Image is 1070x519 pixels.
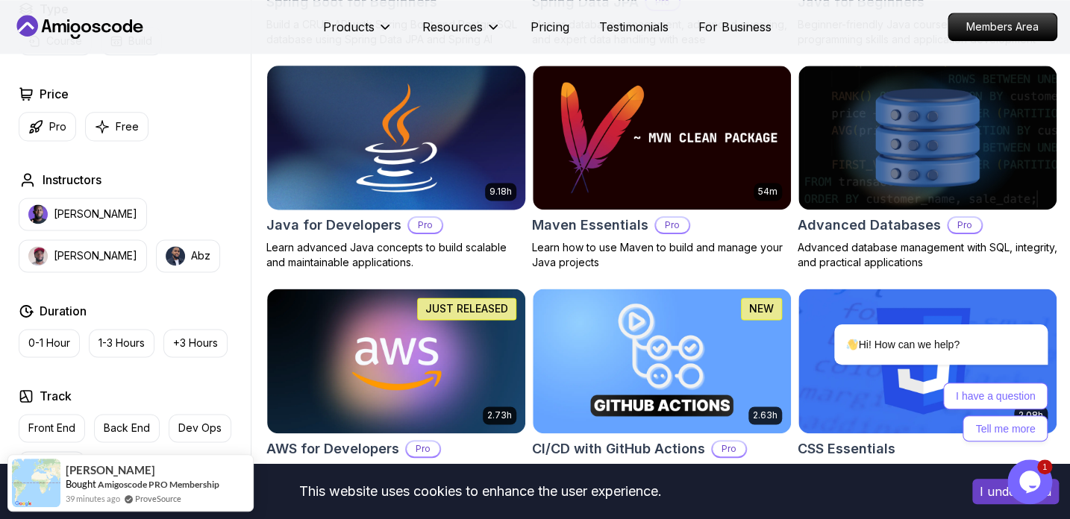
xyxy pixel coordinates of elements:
[422,18,501,48] button: Resources
[54,207,137,221] p: [PERSON_NAME]
[66,478,96,490] span: Bought
[532,240,792,270] p: Learn how to use Maven to build and manage your Java projects
[89,329,154,357] button: 1-3 Hours
[266,438,399,459] h2: AWS for Developers
[786,190,1055,452] iframe: chat widget
[116,119,139,134] p: Free
[749,301,774,316] p: NEW
[49,119,66,134] p: Pro
[156,239,220,272] button: instructor imgAbz
[409,218,442,233] p: Pro
[98,479,219,490] a: Amigoscode PRO Membership
[532,65,792,271] a: Maven Essentials card54mMaven EssentialsProLearn how to use Maven to build and manage your Java p...
[533,66,791,210] img: Maven Essentials card
[798,65,1057,271] a: Advanced Databases cardAdvanced DatabasesProAdvanced database management with SQL, integrity, and...
[28,336,70,350] p: 0-1 Hour
[28,421,75,435] p: Front End
[972,479,1059,504] button: Accept cookies
[28,204,48,224] img: instructor img
[135,492,181,505] a: ProveSource
[43,171,101,189] h2: Instructors
[656,218,689,233] p: Pro
[948,13,1057,40] p: Members Area
[323,18,392,48] button: Products
[104,421,150,435] p: Back End
[19,451,85,479] button: Full Stack
[66,464,155,476] span: [PERSON_NAME]
[12,459,60,507] img: provesource social proof notification image
[422,18,483,36] p: Resources
[19,198,147,230] button: instructor img[PERSON_NAME]
[948,13,1057,41] a: Members Area
[178,421,222,435] p: Dev Ops
[489,186,512,198] p: 9.18h
[260,62,531,213] img: Java for Developers card
[98,336,145,350] p: 1-3 Hours
[66,492,120,505] span: 39 minutes ago
[173,336,218,350] p: +3 Hours
[599,18,669,36] a: Testimonials
[94,414,160,442] button: Back End
[54,248,137,263] p: [PERSON_NAME]
[19,239,147,272] button: instructor img[PERSON_NAME]
[163,329,228,357] button: +3 Hours
[28,246,48,265] img: instructor img
[425,301,508,316] p: JUST RELEASED
[191,248,210,263] p: Abz
[166,246,185,265] img: instructor img
[531,18,569,36] a: Pricing
[532,215,648,236] h2: Maven Essentials
[533,289,791,433] img: CI/CD with GitHub Actions card
[487,409,512,421] p: 2.73h
[40,387,72,405] h2: Track
[11,475,950,508] div: This website uses cookies to enhance the user experience.
[1007,459,1055,504] iframe: chat widget
[40,302,87,320] h2: Duration
[19,414,85,442] button: Front End
[40,85,69,103] h2: Price
[798,66,1057,210] img: Advanced Databases card
[169,414,231,442] button: Dev Ops
[698,18,772,36] a: For Business
[713,441,745,456] p: Pro
[85,112,148,141] button: Free
[266,215,401,236] h2: Java for Developers
[19,329,80,357] button: 0-1 Hour
[266,288,526,509] a: AWS for Developers card2.73hJUST RELEASEDAWS for DevelopersProMaster AWS services like EC2, RDS, ...
[266,240,526,270] p: Learn advanced Java concepts to build scalable and maintainable applications.
[407,441,439,456] p: Pro
[758,186,778,198] p: 54m
[532,288,792,509] a: CI/CD with GitHub Actions card2.63hNEWCI/CD with GitHub ActionsProMaster CI/CD pipelines with Git...
[267,289,525,433] img: AWS for Developers card
[323,18,375,36] p: Products
[266,65,526,271] a: Java for Developers card9.18hJava for DevelopersProLearn advanced Java concepts to build scalable...
[19,112,76,141] button: Pro
[532,438,705,459] h2: CI/CD with GitHub Actions
[753,409,778,421] p: 2.63h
